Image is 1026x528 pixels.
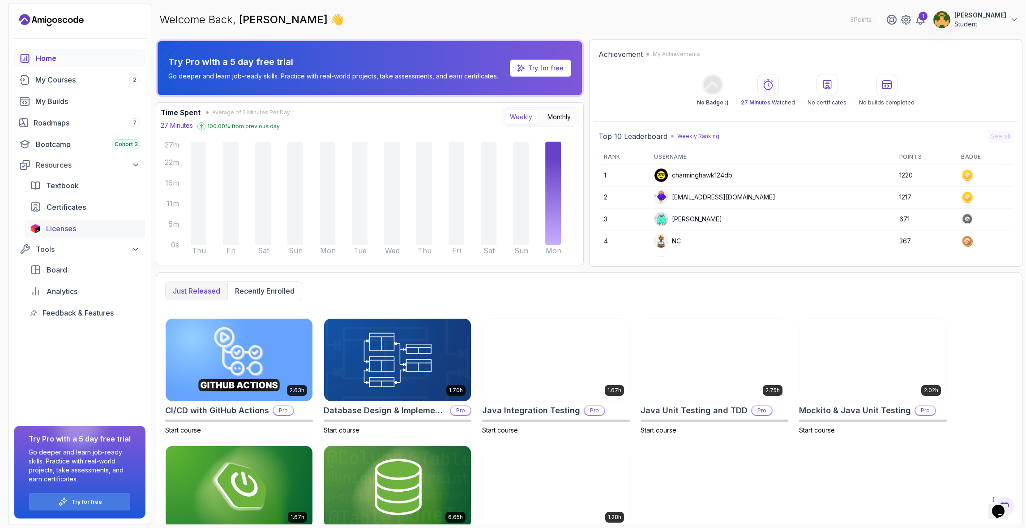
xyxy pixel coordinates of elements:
h2: Top 10 Leaderboard [598,131,667,142]
div: Home [36,53,140,64]
tspan: 0s [171,240,179,249]
td: 4 [598,230,649,252]
h3: Time Spent [161,107,201,118]
tspan: 5m [169,220,179,229]
tspan: 22m [165,158,179,167]
a: Mockito & Java Unit Testing card2.02hMockito & Java Unit TestingProStart course [799,318,947,435]
a: builds [14,92,145,110]
button: Try for free [29,493,131,511]
tspan: Sat [258,246,269,255]
p: 3 Points [850,15,872,24]
p: Go deeper and learn job-ready skills. Practice with real-world projects, take assessments, and ea... [29,448,131,484]
a: Try for free [510,60,571,77]
span: Analytics [47,286,77,297]
th: Points [894,150,956,164]
a: textbook [25,177,145,195]
p: Recently enrolled [235,286,295,296]
div: [EMAIL_ADDRESS][DOMAIN_NAME] [654,190,775,204]
h2: CI/CD with GitHub Actions [165,404,269,417]
a: licenses [25,220,145,238]
p: Welcome Back, [159,13,344,27]
div: My Builds [35,96,140,107]
a: CI/CD with GitHub Actions card2.63hCI/CD with GitHub ActionsProStart course [165,318,313,435]
div: Bootcamp [36,139,140,150]
div: My Courses [35,74,140,85]
p: Go deeper and learn job-ready skills. Practice with real-world projects, take assessments, and ea... [168,72,498,81]
button: Tools [14,241,145,257]
span: Start course [165,426,201,434]
tspan: Thu [418,246,432,255]
p: Just released [173,286,220,296]
a: home [14,49,145,67]
a: feedback [25,304,145,322]
tspan: Sun [514,246,528,255]
div: Kalpanakakarla [654,256,717,270]
p: Pro [585,406,604,415]
a: board [25,261,145,279]
img: Java Integration Testing card [483,319,629,401]
tspan: Fri [452,246,461,255]
div: Resources [36,160,140,170]
img: default monster avatar [654,190,668,204]
img: Database Design & Implementation card [324,319,471,401]
th: Rank [598,150,649,164]
span: Start course [641,426,676,434]
div: Roadmaps [34,117,140,128]
span: 27 Minutes [741,99,770,106]
a: roadmaps [14,114,145,132]
span: Board [47,264,67,275]
span: Start course [799,426,835,434]
a: bootcamp [14,135,145,153]
img: user profile image [933,11,950,28]
a: Try for free [528,64,564,73]
tspan: Wed [385,246,400,255]
img: Mockito & Java Unit Testing card [799,319,946,401]
img: default monster avatar [654,212,668,226]
p: Pro [752,406,772,415]
img: CI/CD with GitHub Actions card [166,319,312,401]
img: default monster avatar [654,256,668,270]
div: Tools [36,244,140,255]
tspan: Tue [354,246,367,255]
p: Pro [915,406,935,415]
p: Student [954,20,1006,29]
div: charminghawk124db [654,168,732,182]
button: Weekly [504,109,538,125]
span: Start course [482,426,518,434]
p: 2.63h [290,387,304,394]
p: 27 Minutes [161,121,193,130]
img: jetbrains icon [30,224,41,233]
td: 2 [598,186,649,208]
tspan: Fri [227,246,235,255]
span: Feedback & Features [43,307,114,318]
td: 1 [598,164,649,186]
a: analytics [25,282,145,300]
span: [PERSON_NAME] [239,13,330,26]
span: Cohort 3 [115,141,138,148]
span: Licenses [46,223,76,234]
button: Recently enrolled [227,282,302,300]
p: 1.67h [291,514,304,521]
td: 5 [598,252,649,274]
td: 1220 [894,164,956,186]
div: 1 [919,12,928,21]
span: Certificates [47,202,86,212]
th: Badge [956,150,1013,164]
p: [PERSON_NAME] [954,11,1006,20]
p: 100.00 % from previous day [207,123,280,130]
h2: Database Design & Implementation [324,404,446,417]
img: Java Unit Testing and TDD card [641,319,788,401]
td: 3 [598,208,649,230]
p: 2.75h [765,387,780,394]
p: 1.28h [608,514,621,521]
a: Try for free [72,498,102,506]
p: No builds completed [859,99,915,106]
span: Start course [324,426,359,434]
tspan: Sat [483,246,495,255]
tspan: 27m [165,140,179,149]
p: Try Pro with a 5 day free trial [168,56,498,68]
a: Java Unit Testing and TDD card2.75hJava Unit Testing and TDDProStart course [641,318,788,435]
td: 1217 [894,186,956,208]
div: [PERSON_NAME] [654,212,722,226]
